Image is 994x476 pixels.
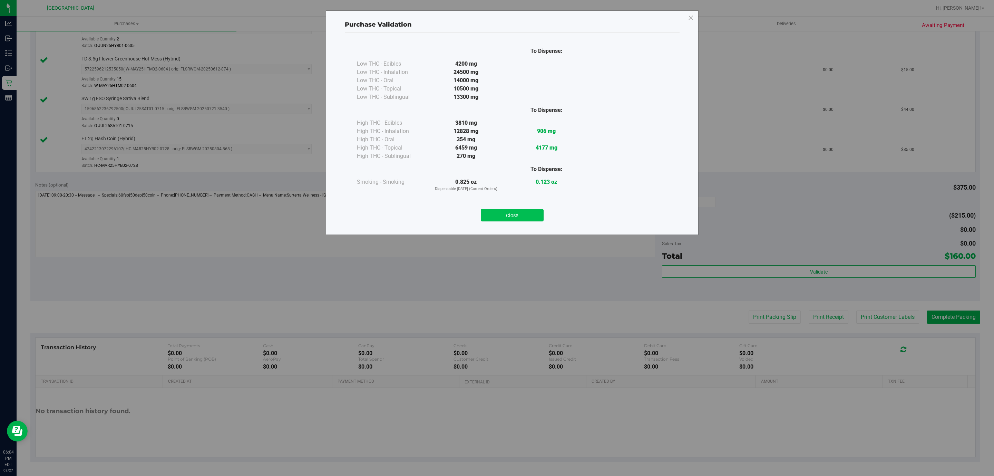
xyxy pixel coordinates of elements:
div: Low THC - Oral [357,76,426,85]
button: Close [481,209,544,221]
div: 4200 mg [426,60,506,68]
div: 14000 mg [426,76,506,85]
div: To Dispense: [506,47,587,55]
div: 3810 mg [426,119,506,127]
span: Purchase Validation [345,21,412,28]
div: 0.825 oz [426,178,506,192]
div: 24500 mg [426,68,506,76]
div: High THC - Edibles [357,119,426,127]
iframe: Resource center [7,421,28,441]
div: Low THC - Sublingual [357,93,426,101]
div: 13300 mg [426,93,506,101]
div: Low THC - Inhalation [357,68,426,76]
div: Smoking - Smoking [357,178,426,186]
div: High THC - Sublingual [357,152,426,160]
div: High THC - Inhalation [357,127,426,135]
p: Dispensable [DATE] (Current Orders) [426,186,506,192]
div: High THC - Topical [357,144,426,152]
div: 12828 mg [426,127,506,135]
div: 6459 mg [426,144,506,152]
div: 354 mg [426,135,506,144]
div: 10500 mg [426,85,506,93]
strong: 4177 mg [536,144,557,151]
div: Low THC - Topical [357,85,426,93]
strong: 0.123 oz [536,179,557,185]
div: Low THC - Edibles [357,60,426,68]
div: High THC - Oral [357,135,426,144]
div: To Dispense: [506,106,587,114]
div: 270 mg [426,152,506,160]
div: To Dispense: [506,165,587,173]
strong: 906 mg [537,128,556,134]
